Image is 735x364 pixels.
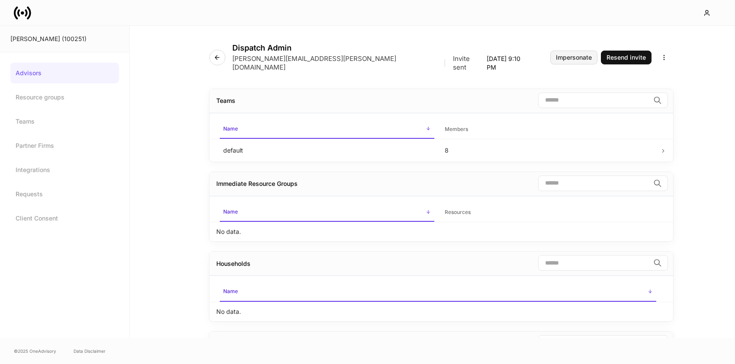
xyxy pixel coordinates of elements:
[10,135,119,156] a: Partner Firms
[10,87,119,108] a: Resource groups
[232,54,437,72] p: [PERSON_NAME][EMAIL_ADDRESS][PERSON_NAME][DOMAIN_NAME]
[216,139,438,162] td: default
[223,287,238,295] h6: Name
[220,283,656,301] span: Name
[438,139,660,162] td: 8
[216,307,241,316] p: No data.
[550,51,597,64] button: Impersonate
[223,125,238,133] h6: Name
[232,43,530,53] h4: Dispatch Admin
[607,54,646,61] div: Resend invite
[453,54,483,72] p: Invite sent
[74,348,106,354] a: Data Disclaimer
[441,121,656,138] span: Members
[223,208,238,216] h6: Name
[216,227,241,236] p: No data.
[444,59,446,67] p: |
[445,125,468,133] h6: Members
[10,35,119,43] div: [PERSON_NAME] (100251)
[445,208,471,216] h6: Resources
[220,203,435,222] span: Name
[216,179,298,188] div: Immediate Resource Groups
[14,348,56,354] span: © 2025 OneAdvisory
[220,120,435,139] span: Name
[556,54,592,61] div: Impersonate
[216,259,250,268] div: Households
[441,204,656,221] span: Resources
[10,208,119,229] a: Client Consent
[10,184,119,204] a: Requests
[487,54,529,72] p: [DATE] 9:10 PM
[10,111,119,132] a: Teams
[10,63,119,83] a: Advisors
[601,51,652,64] button: Resend invite
[216,96,235,105] div: Teams
[10,160,119,180] a: Integrations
